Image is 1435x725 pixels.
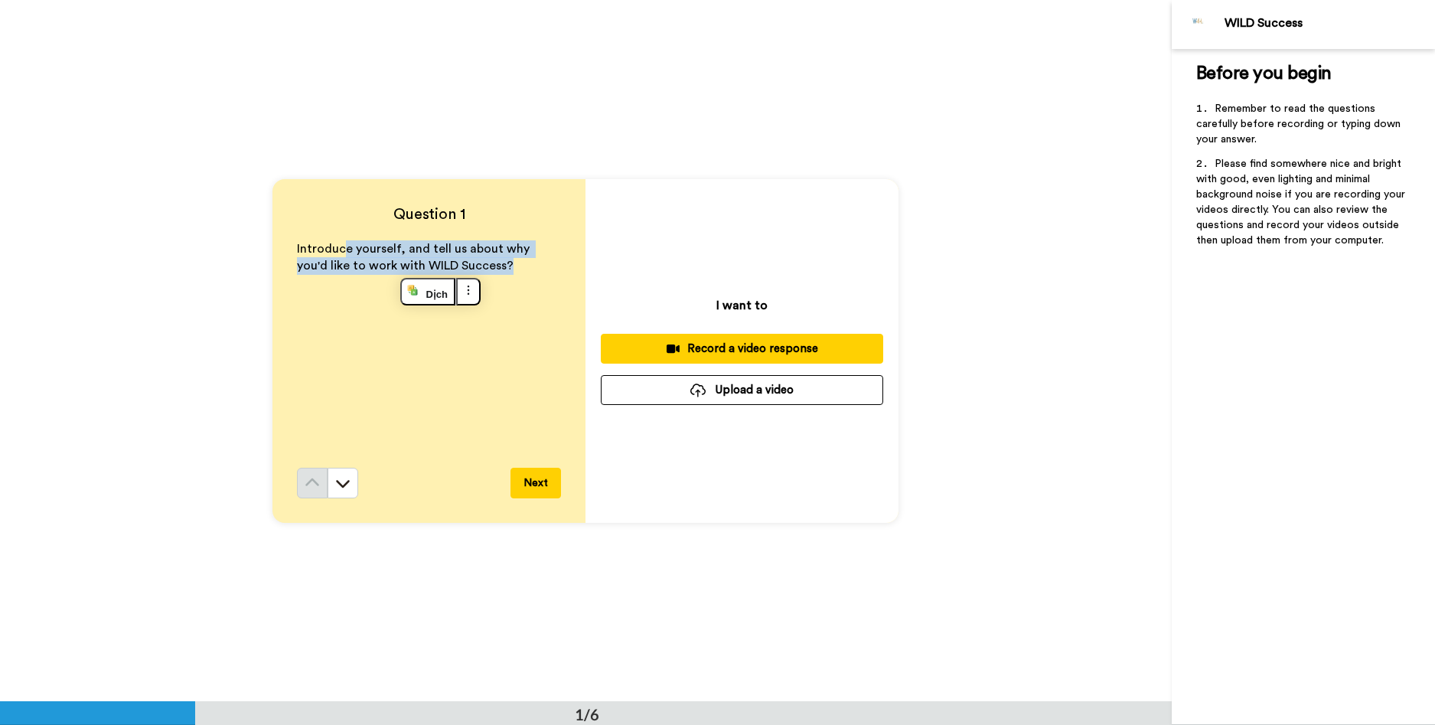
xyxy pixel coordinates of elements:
[297,204,561,225] h4: Question 1
[1196,158,1408,246] span: Please find somewhere nice and bright with good, even lighting and minimal background noise if yo...
[297,243,533,273] span: Introduce yourself, and tell us about why you'd like to work with WILD Success?
[601,334,883,364] button: Record a video response
[1196,103,1404,145] span: Remember to read the questions carefully before recording or typing down your answer.
[1196,64,1332,83] span: Before you begin
[550,704,624,725] div: 1/6
[510,468,561,498] button: Next
[1180,6,1217,43] img: Profile Image
[716,296,768,315] p: I want to
[1225,16,1434,31] div: WILD Success
[613,341,871,357] div: Record a video response
[601,375,883,405] button: Upload a video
